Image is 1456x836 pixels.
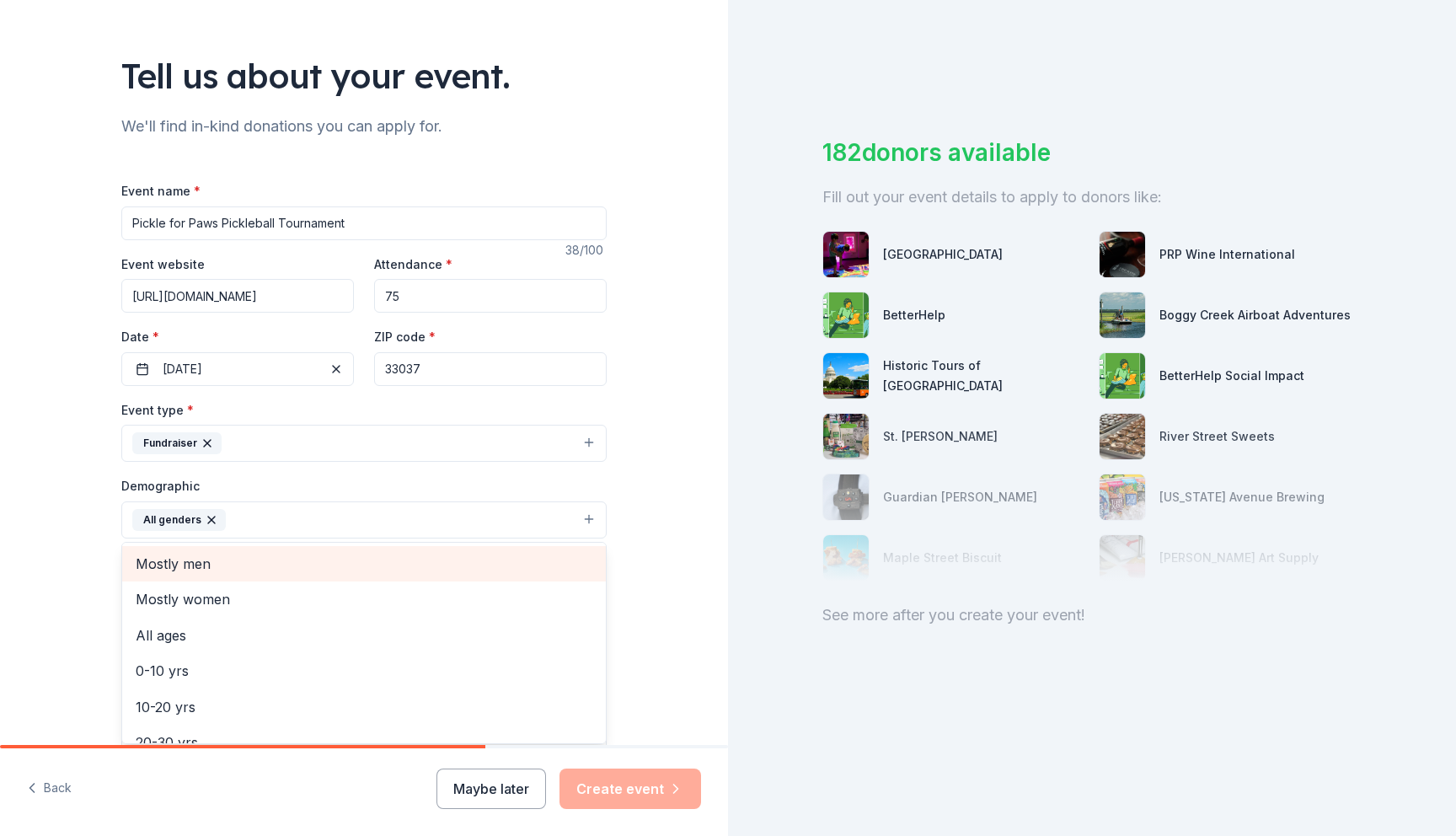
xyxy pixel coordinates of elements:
span: Mostly men [136,553,592,575]
div: All genders [121,542,607,744]
span: 10-20 yrs [136,696,592,718]
span: 0-10 yrs [136,660,592,682]
div: All genders [132,509,226,531]
span: All ages [136,624,592,646]
span: Mostly women [136,588,592,610]
span: 20-30 yrs [136,731,592,753]
button: All genders [121,501,607,539]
